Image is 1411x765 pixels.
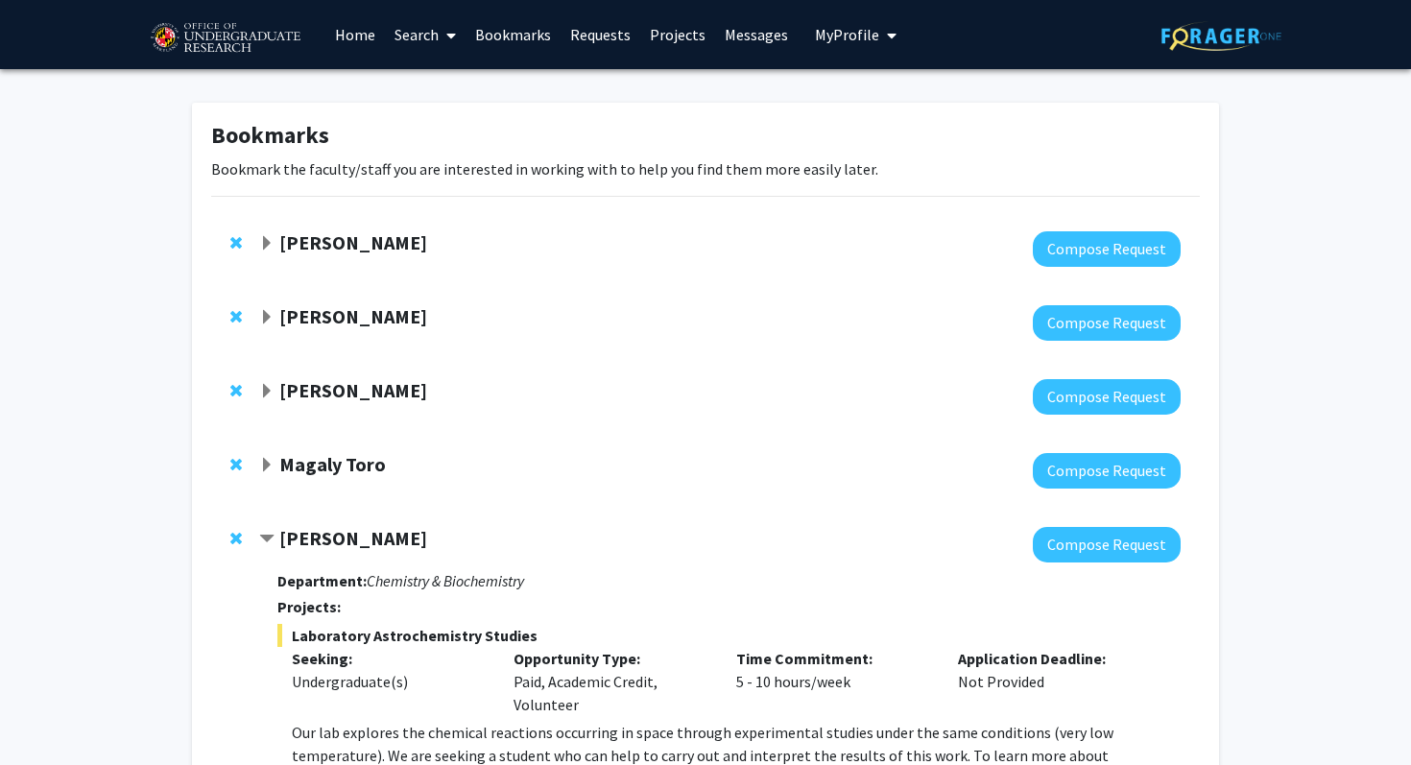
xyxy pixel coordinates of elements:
button: Compose Request to Heather Wipfli [1033,379,1181,415]
span: Expand Isabel Sierra Bookmark [259,310,275,325]
a: Home [325,1,385,68]
a: Search [385,1,466,68]
button: Compose Request to Shachar Gazit-Rosenthal [1033,231,1181,267]
span: Expand Magaly Toro Bookmark [259,458,275,473]
img: University of Maryland Logo [144,14,306,62]
img: ForagerOne Logo [1161,21,1281,51]
span: Remove Isabel Sierra from bookmarks [230,309,242,324]
p: Seeking: [292,647,486,670]
button: Compose Request to Isabel Sierra [1033,305,1181,341]
h1: Bookmarks [211,122,1200,150]
p: Opportunity Type: [514,647,707,670]
span: Contract Leah Dodson Bookmark [259,532,275,547]
strong: [PERSON_NAME] [279,378,427,402]
p: Time Commitment: [736,647,930,670]
i: Chemistry & Biochemistry [367,571,524,590]
strong: Magaly Toro [279,452,386,476]
button: Compose Request to Magaly Toro [1033,453,1181,489]
span: Laboratory Astrochemistry Studies [277,624,1181,647]
span: Remove Leah Dodson from bookmarks [230,531,242,546]
div: Not Provided [944,647,1166,716]
a: Requests [561,1,640,68]
span: Remove Shachar Gazit-Rosenthal from bookmarks [230,235,242,251]
button: Compose Request to Leah Dodson [1033,527,1181,562]
div: Paid, Academic Credit, Volunteer [499,647,722,716]
strong: [PERSON_NAME] [279,230,427,254]
strong: Department: [277,571,367,590]
a: Projects [640,1,715,68]
strong: [PERSON_NAME] [279,526,427,550]
strong: Projects: [277,597,341,616]
iframe: Chat [14,679,82,751]
span: Remove Magaly Toro from bookmarks [230,457,242,472]
span: Remove Heather Wipfli from bookmarks [230,383,242,398]
p: Bookmark the faculty/staff you are interested in working with to help you find them more easily l... [211,157,1200,180]
div: Undergraduate(s) [292,670,486,693]
p: Application Deadline: [958,647,1152,670]
span: Expand Heather Wipfli Bookmark [259,384,275,399]
a: Messages [715,1,798,68]
span: Expand Shachar Gazit-Rosenthal Bookmark [259,236,275,251]
a: Bookmarks [466,1,561,68]
strong: [PERSON_NAME] [279,304,427,328]
div: 5 - 10 hours/week [722,647,945,716]
span: My Profile [815,25,879,44]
